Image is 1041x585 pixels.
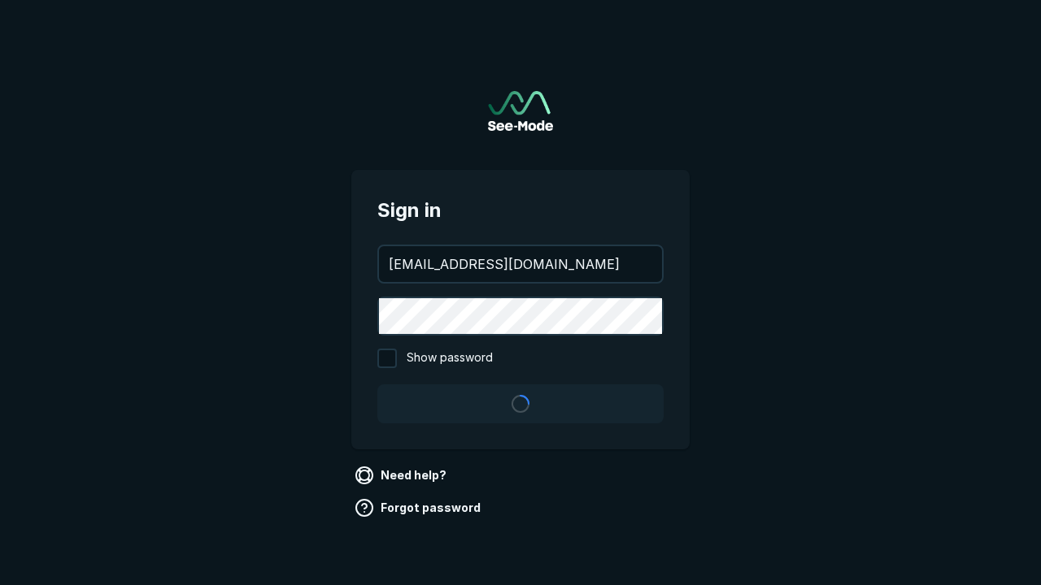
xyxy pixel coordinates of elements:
input: your@email.com [379,246,662,282]
img: See-Mode Logo [488,91,553,131]
span: Sign in [377,196,664,225]
a: Forgot password [351,495,487,521]
a: Go to sign in [488,91,553,131]
span: Show password [407,349,493,368]
a: Need help? [351,462,453,488]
